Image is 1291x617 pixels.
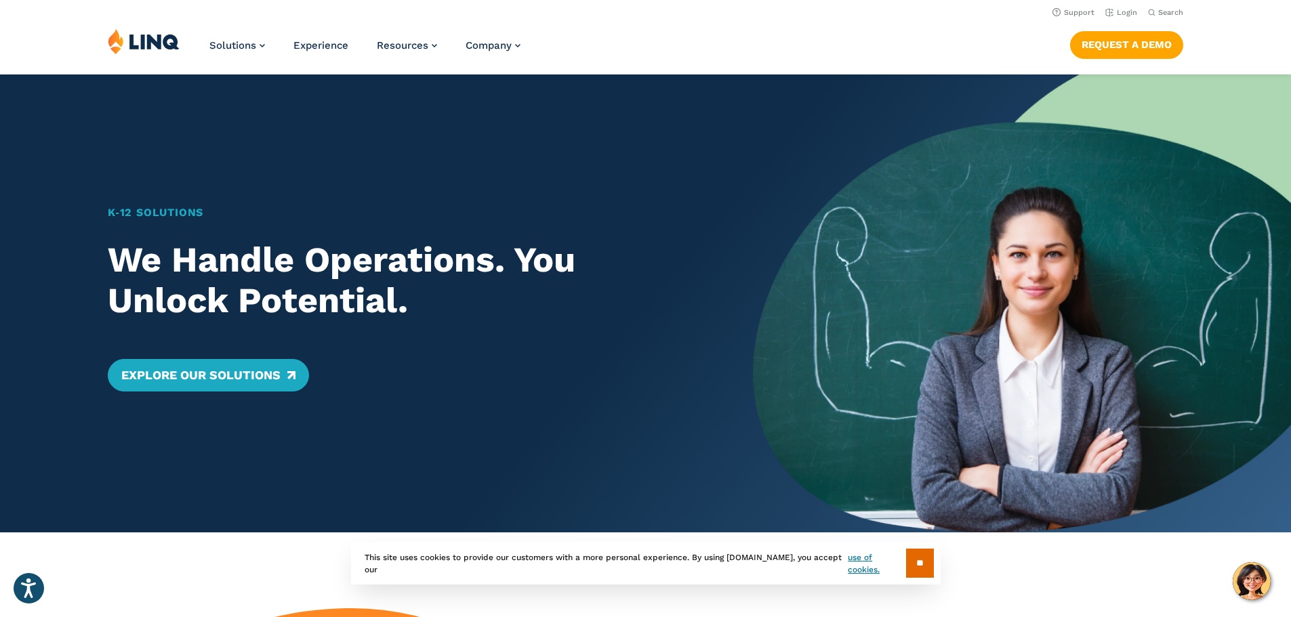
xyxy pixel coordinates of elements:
nav: Button Navigation [1070,28,1183,58]
a: Company [466,39,520,51]
span: Solutions [209,39,256,51]
h2: We Handle Operations. You Unlock Potential. [108,240,701,321]
a: Support [1052,8,1094,17]
a: Resources [377,39,437,51]
div: This site uses cookies to provide our customers with a more personal experience. By using [DOMAIN... [351,542,941,584]
span: Company [466,39,512,51]
nav: Primary Navigation [209,28,520,73]
button: Hello, have a question? Let’s chat. [1233,562,1271,600]
span: Resources [377,39,428,51]
a: Login [1105,8,1137,17]
button: Open Search Bar [1148,7,1183,18]
a: Request a Demo [1070,31,1183,58]
a: Explore Our Solutions [108,359,309,391]
img: Home Banner [753,75,1291,532]
a: Solutions [209,39,265,51]
img: LINQ | K‑12 Software [108,28,180,54]
span: Search [1158,8,1183,17]
a: Experience [293,39,348,51]
a: use of cookies. [848,551,905,576]
h1: K‑12 Solutions [108,205,701,221]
